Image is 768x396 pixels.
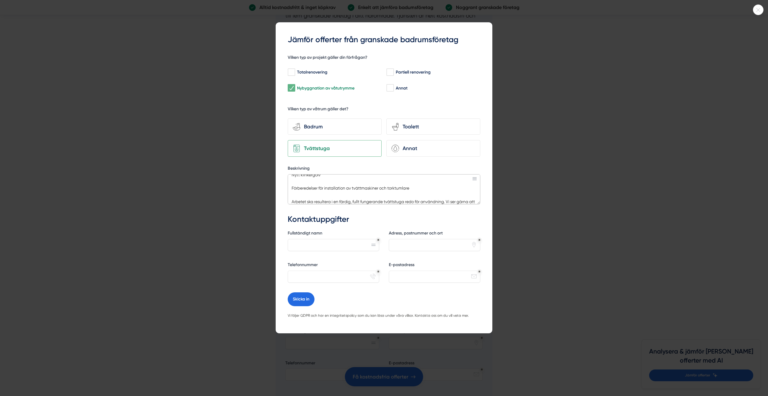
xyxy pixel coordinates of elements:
[288,214,480,225] h3: Kontaktuppgifter
[288,313,480,319] p: Vi följer GDPR och har en integritetspolicy som du kan läsa under våra villkor. Kontakta oss om d...
[389,230,480,238] label: Adress, postnummer och ort
[377,239,379,241] div: Obligatoriskt
[288,55,367,62] h5: Vilken typ av projekt gäller din förfrågan?
[386,85,393,91] input: Annat
[389,262,480,269] label: E-postadress
[288,262,379,269] label: Telefonnummer
[288,34,480,45] h3: Jämför offerter från granskade badrumsföretag
[288,292,314,306] button: Skicka in
[288,106,348,114] h5: Vilken typ av våtrum gäller det?
[377,270,379,273] div: Obligatoriskt
[386,69,393,75] input: Partiell renovering
[288,230,379,238] label: Fullständigt namn
[288,69,295,75] input: Totalrenovering
[478,239,481,241] div: Obligatoriskt
[288,85,295,91] input: Nybyggnation av våtutrymme
[478,270,481,273] div: Obligatoriskt
[288,165,480,173] label: Beskrivning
